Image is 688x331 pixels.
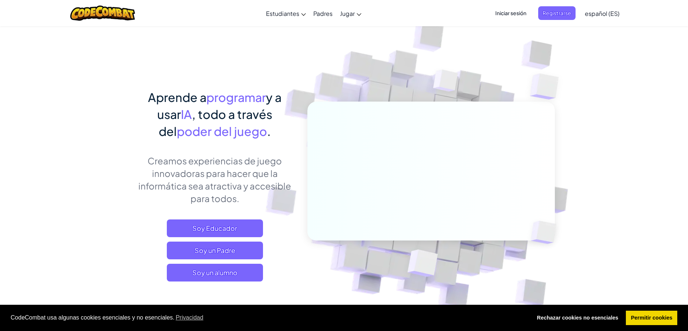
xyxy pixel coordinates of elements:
img: Overlap cubes [389,234,456,295]
img: Overlap cubes [419,55,473,110]
button: Iniciar sesión [491,6,531,20]
span: español (ES) [585,10,620,17]
a: Soy un Padre [167,242,263,259]
span: IA [181,107,192,122]
span: poder del juego [177,124,267,139]
a: Padres [310,3,336,23]
span: , todo a través del [159,107,272,139]
img: Overlap cubes [519,205,574,259]
p: Creamos experiencias de juego innovadoras para hacer que la informática sea atractiva y accesible... [133,154,296,205]
a: Jugar [336,3,365,23]
img: Overlap cubes [515,55,579,118]
a: deny cookies [532,311,623,325]
button: Soy un alumno [167,264,263,281]
a: español (ES) [581,3,623,23]
span: CodeCombat usa algunas cookies esenciales y no esenciales. [11,312,526,323]
a: Estudiantes [262,3,310,23]
span: . [267,124,271,139]
span: programar [206,90,266,105]
a: Soy Educador [167,219,263,237]
a: allow cookies [626,311,677,325]
img: CodeCombat logo [70,6,135,21]
span: Estudiantes [266,10,299,17]
button: Registrarse [538,6,576,20]
span: Jugar [340,10,355,17]
span: Aprende a [148,90,206,105]
a: learn more about cookies [175,312,205,323]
